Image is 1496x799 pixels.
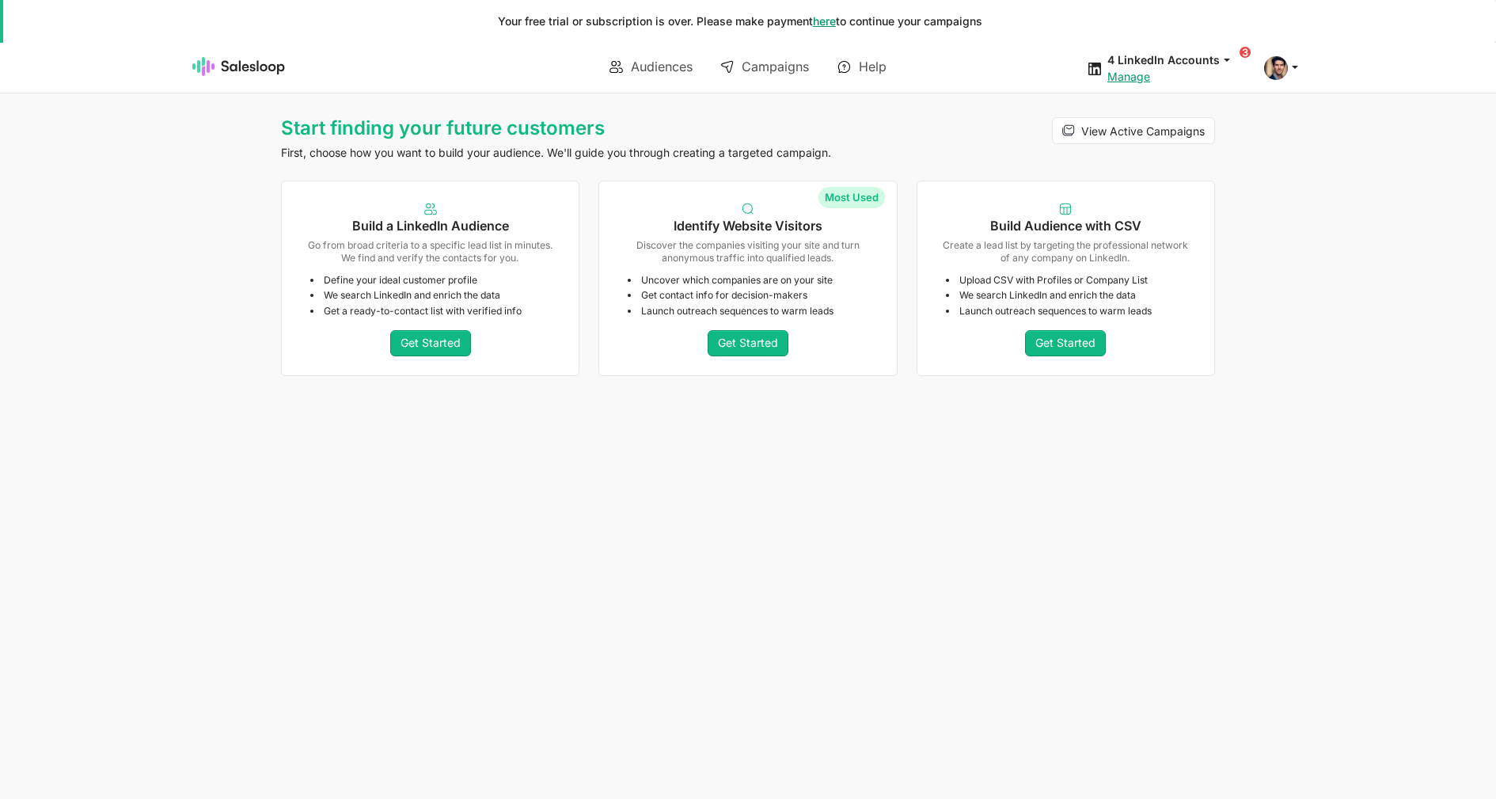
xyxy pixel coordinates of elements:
a: View Active Campaigns [1052,117,1215,144]
a: Campaigns [709,53,820,80]
h5: Build a LinkedIn Audience [304,219,556,234]
img: Salesloop [192,57,286,76]
li: Get contact info for decision-makers [628,289,874,302]
li: Upload CSV with Profiles or Company List [946,274,1192,287]
a: Manage [1107,70,1150,83]
li: Launch outreach sequences to warm leads [628,305,874,318]
p: Your free trial or subscription is over. Please make payment to continue your campaigns [273,14,1207,29]
a: here [813,14,836,28]
span: View Active Campaigns [1081,124,1205,138]
h5: Identify Website Visitors [621,219,874,234]
a: Get Started [390,330,471,357]
li: Get a ready-to-contact list with verified info [310,305,556,318]
a: Audiences [598,53,704,80]
li: Define your ideal customer profile [310,274,556,287]
span: Most Used [818,187,885,208]
h1: Start finding your future customers [281,117,898,139]
p: Create a lead list by targeting the professional network of any company on LinkedIn. [940,239,1192,264]
a: Get Started [1025,330,1106,357]
button: 4 LinkedIn Accounts [1107,52,1245,67]
li: Uncover which companies are on your site [628,274,874,287]
h5: Build Audience with CSV [940,219,1192,234]
a: Get Started [708,330,788,357]
p: Go from broad criteria to a specific lead list in minutes. We find and verify the contacts for you. [304,239,556,264]
li: We search LinkedIn and enrich the data [310,289,556,302]
p: Discover the companies visiting your site and turn anonymous traffic into qualified leads. [621,239,874,264]
li: We search LinkedIn and enrich the data [946,289,1192,302]
li: Launch outreach sequences to warm leads [946,305,1192,318]
p: First, choose how you want to build your audience. We'll guide you through creating a targeted ca... [281,146,898,160]
a: Help [826,53,898,80]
